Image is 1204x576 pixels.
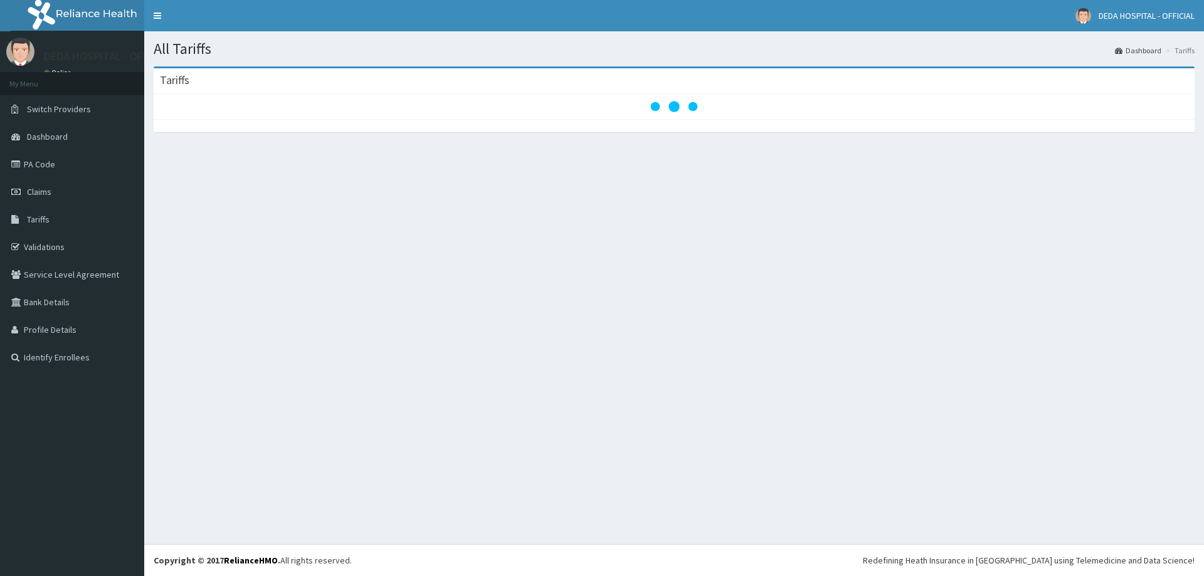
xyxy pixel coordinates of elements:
[27,131,68,142] span: Dashboard
[224,555,278,566] a: RelianceHMO
[44,68,74,77] a: Online
[154,555,280,566] strong: Copyright © 2017 .
[863,554,1195,567] div: Redefining Heath Insurance in [GEOGRAPHIC_DATA] using Telemedicine and Data Science!
[44,51,173,62] p: DEDA HOSPITAL - OFFICIAL
[1099,10,1195,21] span: DEDA HOSPITAL - OFFICIAL
[6,38,34,66] img: User Image
[160,75,189,86] h3: Tariffs
[144,544,1204,576] footer: All rights reserved.
[27,103,91,115] span: Switch Providers
[1075,8,1091,24] img: User Image
[649,81,699,132] svg: audio-loading
[154,41,1195,57] h1: All Tariffs
[27,186,51,197] span: Claims
[1115,45,1161,56] a: Dashboard
[1163,45,1195,56] li: Tariffs
[27,214,50,225] span: Tariffs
